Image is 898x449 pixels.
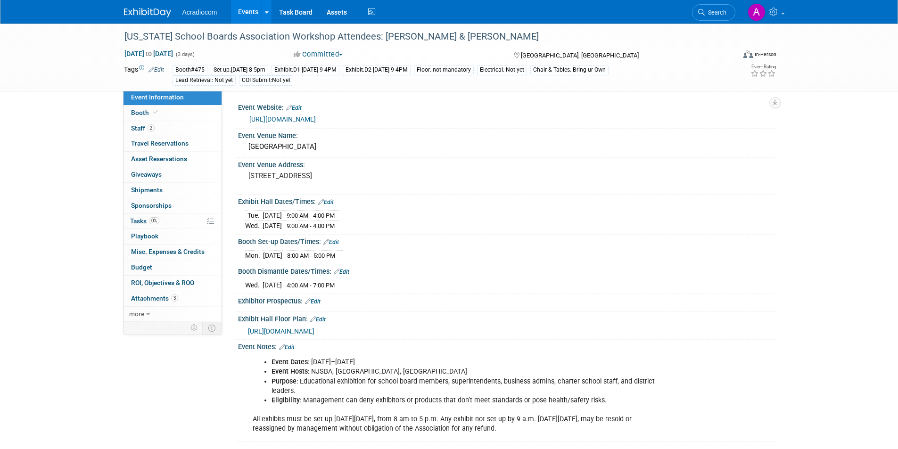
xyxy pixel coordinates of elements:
[131,232,158,240] span: Playbook
[124,8,171,17] img: ExhibitDay
[131,109,160,116] span: Booth
[182,8,217,16] span: Acradiocom
[279,344,295,351] a: Edit
[238,100,774,113] div: Event Website:
[173,75,236,85] div: Lead Retrieval: Not yet
[287,282,335,289] span: 4:00 AM - 7:00 PM
[263,251,282,261] td: [DATE]
[705,9,726,16] span: Search
[248,327,314,335] a: [URL][DOMAIN_NAME]
[124,121,222,136] a: Staff2
[124,106,222,121] a: Booth
[173,65,207,75] div: Booth#475
[287,212,335,219] span: 9:00 AM - 4:00 PM
[131,248,205,255] span: Misc. Expenses & Credits
[124,229,222,244] a: Playbook
[131,124,155,132] span: Staff
[148,124,155,131] span: 2
[286,105,302,111] a: Edit
[287,252,335,259] span: 8:00 AM - 5:00 PM
[414,65,474,75] div: Floor: not mandatory
[124,307,222,322] a: more
[144,50,153,57] span: to
[272,396,300,404] b: Eligibility
[343,65,411,75] div: Exhibit:D2 [DATE] 9-4PM
[272,377,297,385] b: Purpose
[290,49,346,59] button: Committed
[239,75,293,85] div: COI Submit:Not yet
[238,264,774,277] div: Booth Dismantle Dates/Times:
[238,195,774,207] div: Exhibit Hall Dates/Times:
[310,316,326,323] a: Edit
[248,171,451,180] pre: [STREET_ADDRESS]
[272,358,308,366] b: Event Dates
[750,65,776,69] div: Event Rating
[263,221,282,231] td: [DATE]
[131,93,184,101] span: Event Information
[238,340,774,352] div: Event Notes:
[743,50,753,58] img: Format-Inperson.png
[263,211,282,221] td: [DATE]
[692,4,735,21] a: Search
[318,199,334,205] a: Edit
[272,377,665,396] li: : Educational exhibition for school board members, superintendents, business admins, charter scho...
[124,65,164,86] td: Tags
[124,183,222,198] a: Shipments
[211,65,268,75] div: Set up:[DATE] 8-5pm
[129,310,144,318] span: more
[287,222,335,229] span: 9:00 AM - 4:00 PM
[477,65,527,75] div: Electrical: Not yet
[246,353,671,438] div: All exhibits must be set up [DATE][DATE], from 8 am to 5 p.m. Any exhibit not set up by 9 a.m. [D...
[124,260,222,275] a: Budget
[238,312,774,324] div: Exhibit Hall Floor Plan:
[124,167,222,182] a: Giveaways
[186,322,203,334] td: Personalize Event Tab Strip
[238,235,774,247] div: Booth Set-up Dates/Times:
[171,294,178,302] span: 3
[153,110,158,115] i: Booth reservation complete
[202,322,222,334] td: Toggle Event Tabs
[238,294,774,306] div: Exhibitor Prospectus:
[124,152,222,167] a: Asset Reservations
[680,49,777,63] div: Event Format
[249,115,316,123] a: [URL][DOMAIN_NAME]
[149,217,159,224] span: 0%
[121,28,721,45] div: [US_STATE] School Boards Association Workshop Attendees: [PERSON_NAME] & [PERSON_NAME]
[263,280,282,290] td: [DATE]
[148,66,164,73] a: Edit
[130,217,159,225] span: Tasks
[272,396,665,405] li: : Management can deny exhibitors or products that don’t meet standards or pose health/safety risks.
[131,139,189,147] span: Travel Reservations
[131,155,187,163] span: Asset Reservations
[521,52,639,59] span: [GEOGRAPHIC_DATA], [GEOGRAPHIC_DATA]
[124,49,173,58] span: [DATE] [DATE]
[124,276,222,291] a: ROI, Objectives & ROO
[272,65,339,75] div: Exhibit:D1 [DATE] 9-4PM
[245,139,767,154] div: [GEOGRAPHIC_DATA]
[124,136,222,151] a: Travel Reservations
[334,269,349,275] a: Edit
[124,291,222,306] a: Attachments3
[131,202,172,209] span: Sponsorships
[238,129,774,140] div: Event Venue Name:
[530,65,609,75] div: Chair & Tables: Bring ur Own
[124,214,222,229] a: Tasks0%
[238,158,774,170] div: Event Venue Address:
[272,358,665,367] li: : [DATE]–[DATE]
[245,280,263,290] td: Wed.
[124,90,222,105] a: Event Information
[272,367,308,376] b: Event Hosts
[748,3,766,21] img: Amanda Nazarko
[272,367,665,376] li: : NJSBA, [GEOGRAPHIC_DATA], [GEOGRAPHIC_DATA]
[323,239,339,245] a: Edit
[245,221,263,231] td: Wed.
[305,298,321,305] a: Edit
[131,171,162,178] span: Giveaways
[124,245,222,260] a: Misc. Expenses & Credits
[175,51,195,57] span: (3 days)
[131,294,178,302] span: Attachments
[131,263,152,271] span: Budget
[131,279,194,286] span: ROI, Objectives & ROO
[245,211,263,221] td: Tue.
